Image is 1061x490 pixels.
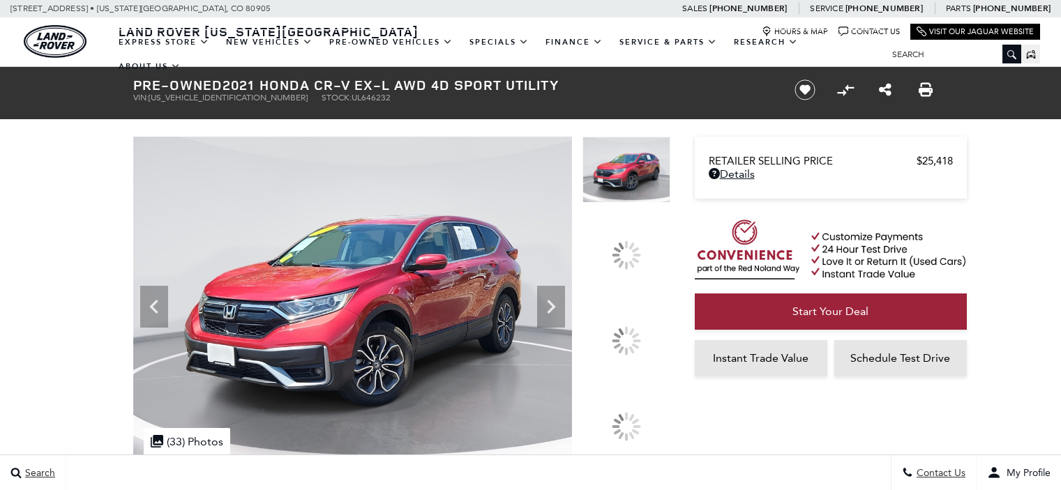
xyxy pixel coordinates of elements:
button: user-profile-menu [977,455,1061,490]
a: Retailer Selling Price $25,418 [709,155,953,167]
span: Retailer Selling Price [709,155,917,167]
span: My Profile [1001,467,1051,479]
h1: 2021 Honda CR-V EX-L AWD 4D Sport Utility [133,77,772,93]
a: About Us [110,54,189,79]
span: UL646232 [352,93,391,102]
span: Instant Trade Value [713,351,808,365]
span: Parts [946,3,971,13]
a: Share this Pre-Owned 2021 Honda CR-V EX-L AWD 4D Sport Utility [879,82,891,98]
span: Sales [682,3,707,13]
img: Used 2021 Radiant Red Metallic Honda EX-L image 1 [133,137,572,466]
a: Research [725,30,806,54]
span: Schedule Test Drive [850,351,950,365]
div: (33) Photos [144,428,230,455]
a: [STREET_ADDRESS] • [US_STATE][GEOGRAPHIC_DATA], CO 80905 [10,3,271,13]
span: Service [810,3,843,13]
span: Land Rover [US_STATE][GEOGRAPHIC_DATA] [119,23,419,40]
span: [US_VEHICLE_IDENTIFICATION_NUMBER] [149,93,308,102]
a: [PHONE_NUMBER] [845,3,923,14]
strong: Pre-Owned [133,75,223,94]
span: Contact Us [913,467,965,479]
img: Used 2021 Radiant Red Metallic Honda EX-L image 1 [582,137,670,203]
span: $25,418 [917,155,953,167]
a: Instant Trade Value [695,340,827,376]
a: Details [709,167,953,181]
a: EXPRESS STORE [110,30,218,54]
nav: Main Navigation [110,30,882,79]
a: Hours & Map [762,26,828,37]
a: Pre-Owned Vehicles [321,30,461,54]
a: New Vehicles [218,30,321,54]
a: [PHONE_NUMBER] [973,3,1051,14]
a: Print this Pre-Owned 2021 Honda CR-V EX-L AWD 4D Sport Utility [919,82,933,98]
a: [PHONE_NUMBER] [709,3,787,14]
a: Contact Us [838,26,900,37]
img: Land Rover [24,25,86,58]
a: Finance [537,30,611,54]
button: Compare vehicle [835,79,856,100]
span: VIN: [133,93,149,102]
a: Visit Our Jaguar Website [917,26,1034,37]
span: Start Your Deal [792,305,868,318]
a: Land Rover [US_STATE][GEOGRAPHIC_DATA] [110,23,427,40]
a: Service & Parts [611,30,725,54]
span: Search [22,467,55,479]
button: Save vehicle [790,79,820,101]
a: Start Your Deal [695,293,967,330]
span: Stock: [322,93,352,102]
a: Schedule Test Drive [834,340,967,376]
input: Search [882,46,1021,63]
a: Specials [461,30,537,54]
a: land-rover [24,25,86,58]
